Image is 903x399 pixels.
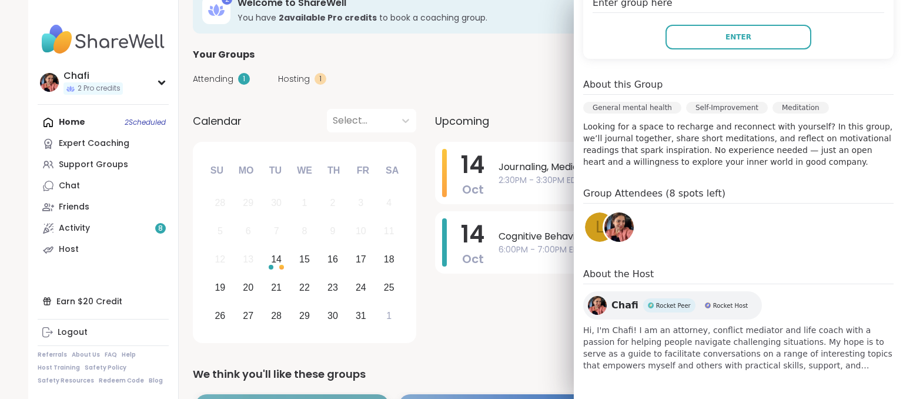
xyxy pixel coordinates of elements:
span: 2 Pro credits [78,84,121,94]
div: Not available Monday, September 29th, 2025 [236,191,261,216]
div: 28 [271,308,282,324]
div: 5 [218,223,223,239]
div: Choose Thursday, October 23rd, 2025 [320,275,346,300]
div: Choose Tuesday, October 21st, 2025 [264,275,289,300]
div: Not available Sunday, October 12th, 2025 [208,247,233,272]
div: 26 [215,308,225,324]
div: Tu [262,158,288,184]
div: Chat [59,180,80,192]
a: Safety Resources [38,377,94,385]
span: 2:30PM - 3:30PM EDT [499,174,840,187]
span: Rocket Host [713,301,748,310]
span: 14 [461,148,484,181]
p: Looking for a space to recharge and reconnect with yourself? In this group, we’ll journal togethe... [583,121,894,168]
div: 21 [271,280,282,295]
div: 17 [356,251,366,267]
button: Enter [665,25,811,49]
div: Not available Monday, October 13th, 2025 [236,247,261,272]
span: L [596,216,604,239]
div: Chafi [63,69,123,82]
div: We [292,158,317,184]
div: 19 [215,280,225,295]
h3: You have to book a coaching group. [238,12,741,24]
span: Journaling, Mediation, and Motivational Reading [499,160,840,174]
div: Choose Sunday, October 19th, 2025 [208,275,233,300]
div: Not available Thursday, October 9th, 2025 [320,219,346,244]
a: Logout [38,322,169,343]
div: Choose Thursday, October 16th, 2025 [320,247,346,272]
div: Choose Saturday, October 25th, 2025 [376,275,402,300]
div: 31 [356,308,366,324]
div: 30 [327,308,338,324]
div: 3 [358,195,363,211]
div: 1 [386,308,392,324]
div: Expert Coaching [59,138,129,149]
div: Choose Friday, October 24th, 2025 [348,275,373,300]
a: Safety Policy [85,364,126,372]
div: Choose Friday, October 17th, 2025 [348,247,373,272]
span: Hi, I'm Chafi! I am an attorney, conflict mediator and life coach with a passion for helping peop... [583,324,894,371]
b: 2 available Pro credit s [279,12,377,24]
div: Not available Sunday, October 5th, 2025 [208,219,233,244]
div: 20 [243,280,253,295]
span: Enter [725,32,751,42]
a: Chafi [603,211,636,244]
div: Not available Friday, October 3rd, 2025 [348,191,373,216]
a: Referrals [38,351,67,359]
div: 16 [327,251,338,267]
div: 1 [302,195,307,211]
img: Rocket Peer [648,302,654,308]
div: Not available Saturday, October 11th, 2025 [376,219,402,244]
a: Blog [149,377,163,385]
span: 14 [461,218,484,251]
div: General mental health [583,102,681,114]
div: Mo [233,158,259,184]
div: 29 [299,308,310,324]
a: Support Groups [38,154,169,175]
div: Not available Monday, October 6th, 2025 [236,219,261,244]
div: Choose Saturday, October 18th, 2025 [376,247,402,272]
div: Not available Tuesday, October 7th, 2025 [264,219,289,244]
a: Expert Coaching [38,133,169,154]
span: 6:00PM - 7:00PM EDT [499,244,840,256]
div: Friends [59,201,89,213]
div: Not available Sunday, September 28th, 2025 [208,191,233,216]
div: 22 [299,280,310,295]
div: 14 [271,251,282,267]
div: Host [59,244,79,255]
div: Not available Saturday, October 4th, 2025 [376,191,402,216]
div: Logout [58,327,88,338]
div: Fr [350,158,376,184]
div: Not available Wednesday, October 1st, 2025 [292,191,317,216]
h4: About the Host [583,267,894,284]
a: L [583,211,616,244]
div: Choose Wednesday, October 15th, 2025 [292,247,317,272]
span: Rocket Peer [656,301,691,310]
div: 15 [299,251,310,267]
a: Help [122,351,136,359]
div: Self-Improvement [686,102,768,114]
span: 8 [158,224,163,234]
img: ShareWell Nav Logo [38,19,169,60]
div: 10 [356,223,366,239]
div: Choose Monday, October 27th, 2025 [236,303,261,328]
div: Choose Thursday, October 30th, 2025 [320,303,346,328]
div: 24 [356,280,366,295]
div: 8 [302,223,307,239]
a: ChafiChafiRocket PeerRocket PeerRocket HostRocket Host [583,291,762,320]
div: Not available Friday, October 10th, 2025 [348,219,373,244]
div: Earn $20 Credit [38,291,169,312]
span: Hosting [278,73,310,85]
h4: Group Attendees (8 spots left) [583,187,894,204]
div: 30 [271,195,282,211]
a: Redeem Code [99,377,144,385]
div: 29 [243,195,253,211]
span: Oct [462,251,484,267]
div: Sa [379,158,405,184]
div: Choose Wednesday, October 29th, 2025 [292,303,317,328]
div: Su [204,158,230,184]
div: Meditation [772,102,829,114]
div: Th [321,158,347,184]
div: Not available Tuesday, September 30th, 2025 [264,191,289,216]
div: We think you'll like these groups [193,366,861,383]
